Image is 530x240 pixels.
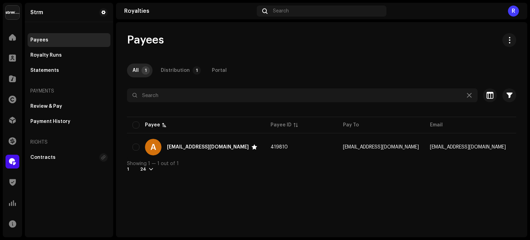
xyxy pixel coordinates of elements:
[124,8,254,14] div: Royalties
[273,8,289,14] span: Search
[140,166,146,172] div: 24
[28,83,110,99] re-a-nav-header: Payments
[28,151,110,164] re-m-nav-item: Contracts
[193,66,201,75] p-badge: 1
[30,119,70,124] div: Payment History
[212,64,227,77] div: Portal
[430,145,506,150] span: asaphlemosmiranda@gmail.com
[141,66,150,75] p-badge: 1
[271,122,292,128] div: Payee ID
[28,134,110,151] re-a-nav-header: Rights
[127,161,179,166] span: Showing 1 — 1 out of 1
[30,155,56,160] div: Contracts
[28,115,110,128] re-m-nav-item: Payment History
[28,64,110,77] re-m-nav-item: Statements
[30,52,62,58] div: Royalty Runs
[145,139,161,155] div: A
[30,104,62,109] div: Review & Pay
[30,37,48,43] div: Payees
[28,33,110,47] re-m-nav-item: Payees
[28,99,110,113] re-m-nav-item: Review & Pay
[6,6,19,19] img: 408b884b-546b-4518-8448-1008f9c76b02
[508,6,519,17] div: R
[167,145,249,150] div: asaphlemosmiranda@gmail.com
[30,68,59,73] div: Statements
[127,88,478,102] input: Search
[343,145,419,150] span: asaphlemosmiranda@gmail.com
[132,64,139,77] div: All
[127,33,164,47] span: Payees
[145,122,160,128] div: Payee
[28,48,110,62] re-m-nav-item: Royalty Runs
[30,10,43,15] div: Strm
[127,166,129,172] div: 1
[271,145,288,150] span: 419810
[161,64,190,77] div: Distribution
